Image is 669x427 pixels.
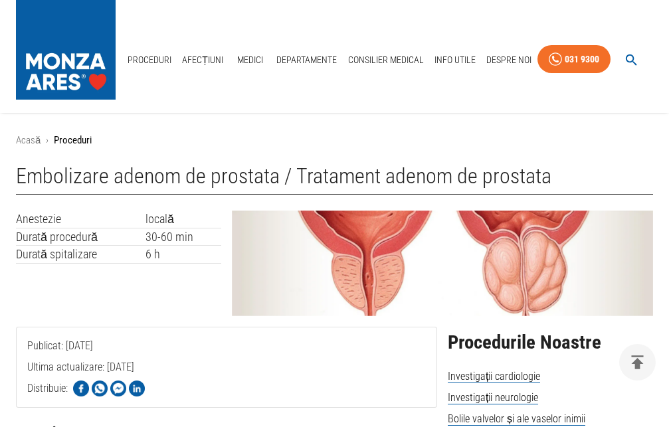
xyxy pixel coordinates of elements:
a: Medici [229,46,271,74]
a: Despre Noi [481,46,537,74]
div: 031 9300 [565,51,599,68]
nav: breadcrumb [16,133,653,148]
td: locală [145,211,221,228]
p: Proceduri [54,133,92,148]
li: › [46,133,48,148]
a: Departamente [271,46,342,74]
button: delete [619,344,656,381]
td: 6 h [145,246,221,264]
img: Share on LinkedIn [129,381,145,396]
a: Consilier Medical [343,46,429,74]
h2: Procedurile Noastre [448,332,653,353]
img: Share on Facebook Messenger [110,381,126,396]
a: Proceduri [122,46,177,74]
a: 031 9300 [537,45,611,74]
a: Info Utile [429,46,481,74]
td: Durată procedură [16,228,145,246]
span: Ultima actualizare: [DATE] [27,361,134,426]
img: Share on WhatsApp [92,381,108,396]
a: Afecțiuni [177,46,229,74]
span: Investigații neurologie [448,391,538,404]
td: Anestezie [16,211,145,228]
span: Bolile valvelor și ale vaselor inimii [448,412,585,426]
span: Publicat: [DATE] [27,339,93,405]
a: Acasă [16,134,41,146]
p: Distribuie: [27,381,68,396]
span: Investigații cardiologie [448,370,540,383]
td: 30-60 min [145,228,221,246]
img: Share on Facebook [73,381,89,396]
img: Embolizare adenom de prostata | MONZA ARES [232,211,653,316]
h1: Embolizare adenom de prostata / Tratament adenom de prostata [16,164,653,195]
td: Durată spitalizare [16,246,145,264]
